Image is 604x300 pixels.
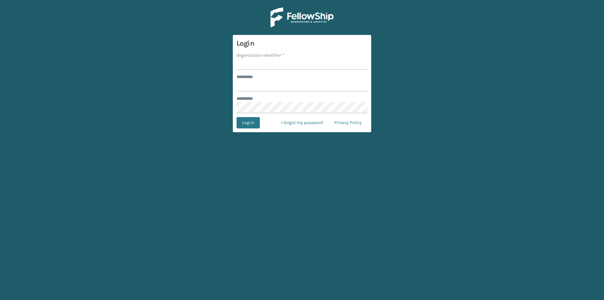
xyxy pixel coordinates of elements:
h3: Login [237,39,367,48]
img: Logo [271,8,333,27]
a: I forgot my password [276,117,329,128]
button: Log In [237,117,260,128]
label: Organization Identifier [237,52,284,59]
a: Privacy Policy [329,117,367,128]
